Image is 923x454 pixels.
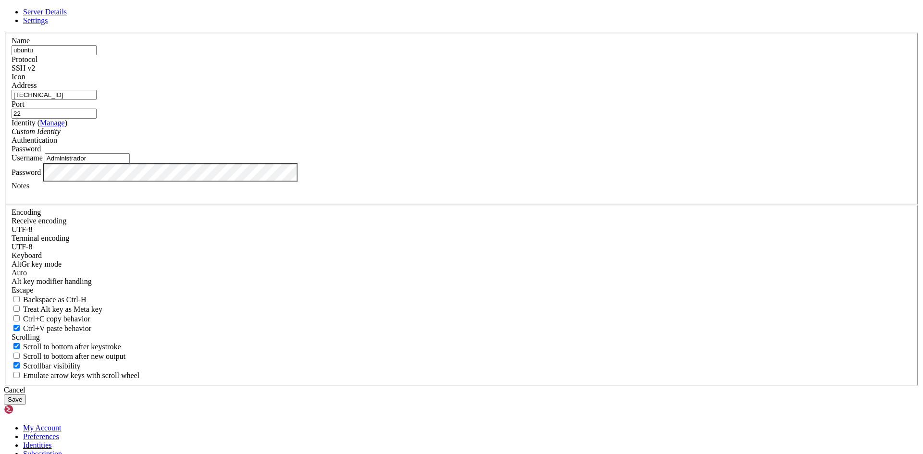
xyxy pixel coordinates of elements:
label: Set the expected encoding for data received from the host. If the encodings do not match, visual ... [12,217,66,225]
label: Password [12,168,41,176]
img: Shellngn [4,405,59,414]
div: Custom Identity [12,127,911,136]
label: Whether to scroll to the bottom on any keystroke. [12,343,121,351]
label: Encoding [12,208,41,216]
a: Manage [40,119,65,127]
span: Ctrl+C copy behavior [23,315,90,323]
span: Password [12,145,41,153]
input: Scrollbar visibility [13,362,20,368]
label: The vertical scrollbar mode. [12,362,81,370]
i: Custom Identity [12,127,61,135]
label: Address [12,81,37,89]
div: Escape [12,286,911,294]
label: Username [12,154,43,162]
label: When using the alternative screen buffer, and DECCKM (Application Cursor Keys) is active, mouse w... [12,371,139,380]
label: Authentication [12,136,57,144]
label: Notes [12,182,29,190]
label: Whether the Alt key acts as a Meta key or as a distinct Alt key. [12,305,102,313]
div: Password [12,145,911,153]
label: Scrolling [12,333,40,341]
label: If true, the backspace should send BS ('\x08', aka ^H). Otherwise the backspace key should send '... [12,295,87,304]
label: Ctrl-C copies if true, send ^C to host if false. Ctrl-Shift-C sends ^C to host if true, copies if... [12,315,90,323]
a: Preferences [23,432,59,441]
label: Protocol [12,55,37,63]
label: Scroll to bottom after new output. [12,352,125,360]
a: Settings [23,16,48,25]
input: Treat Alt key as Meta key [13,306,20,312]
a: Identities [23,441,52,449]
span: Scroll to bottom after keystroke [23,343,121,351]
span: Emulate arrow keys with scroll wheel [23,371,139,380]
input: Backspace as Ctrl-H [13,296,20,302]
div: Auto [12,269,911,277]
span: Treat Alt key as Meta key [23,305,102,313]
input: Emulate arrow keys with scroll wheel [13,372,20,378]
a: Server Details [23,8,67,16]
label: Controls how the Alt key is handled. Escape: Send an ESC prefix. 8-Bit: Add 128 to the typed char... [12,277,92,285]
input: Scroll to bottom after keystroke [13,343,20,349]
span: Scroll to bottom after new output [23,352,125,360]
div: UTF-8 [12,225,911,234]
label: Ctrl+V pastes if true, sends ^V to host if false. Ctrl+Shift+V sends ^V to host if true, pastes i... [12,324,91,332]
span: UTF-8 [12,225,33,233]
label: Port [12,100,25,108]
label: Keyboard [12,251,42,259]
input: Port Number [12,109,97,119]
a: My Account [23,424,62,432]
label: Icon [12,73,25,81]
span: Ctrl+V paste behavior [23,324,91,332]
span: Auto [12,269,27,277]
input: Ctrl+V paste behavior [13,325,20,331]
button: Save [4,394,26,405]
span: Scrollbar visibility [23,362,81,370]
input: Login Username [45,153,130,163]
input: Ctrl+C copy behavior [13,315,20,321]
div: SSH v2 [12,64,911,73]
input: Scroll to bottom after new output [13,353,20,359]
span: Backspace as Ctrl-H [23,295,87,304]
input: Server Name [12,45,97,55]
span: Escape [12,286,33,294]
label: The default terminal encoding. ISO-2022 enables character map translations (like graphics maps). ... [12,234,69,242]
span: UTF-8 [12,243,33,251]
div: Cancel [4,386,919,394]
span: ( ) [37,119,67,127]
label: Identity [12,119,67,127]
span: SSH v2 [12,64,35,72]
label: Set the expected encoding for data received from the host. If the encodings do not match, visual ... [12,260,62,268]
input: Host Name or IP [12,90,97,100]
label: Name [12,37,30,45]
div: UTF-8 [12,243,911,251]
